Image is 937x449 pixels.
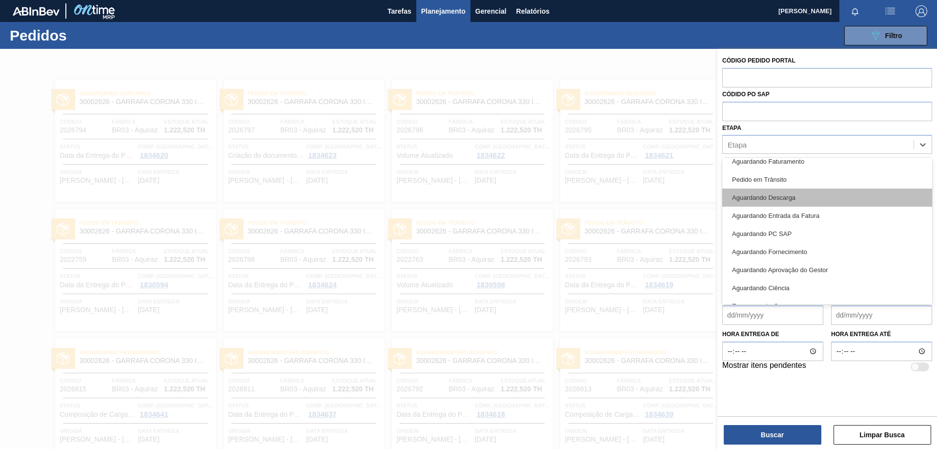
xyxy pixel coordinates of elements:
label: Mostrar itens pendentes [722,361,806,373]
div: Aguardando Entrada da Fatura [722,207,932,225]
label: Código Pedido Portal [722,57,795,64]
div: Pedido em Trânsito [722,171,932,189]
div: Aguardando Ciência [722,279,932,297]
div: Etapa [728,141,747,149]
label: Hora entrega até [831,327,932,342]
label: Códido PO SAP [722,91,770,98]
label: Hora entrega de [722,327,823,342]
label: Origem [722,157,746,164]
div: Aguardando Faturamento [722,152,932,171]
img: Logout [916,5,927,17]
span: Planejamento [421,5,466,17]
img: TNhmsLtSVTkK8tSr43FrP2fwEKptu5GPRR3wAAAABJRU5ErkJggg== [13,7,60,16]
div: Aguardando Fornecimento [722,243,932,261]
input: dd/mm/yyyy [722,305,823,325]
div: Aguardando Aprovação do Gestor [722,261,932,279]
button: Filtro [844,26,927,45]
h1: Pedidos [10,30,156,41]
div: Aguardando PC SAP [722,225,932,243]
span: Tarefas [387,5,411,17]
img: userActions [884,5,896,17]
input: dd/mm/yyyy [831,305,932,325]
button: Notificações [839,4,871,18]
span: Filtro [885,32,902,40]
div: Em renegociação [722,297,932,315]
div: Aguardando Descarga [722,189,932,207]
span: Gerencial [475,5,507,17]
label: Etapa [722,125,741,131]
span: Relatórios [516,5,550,17]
